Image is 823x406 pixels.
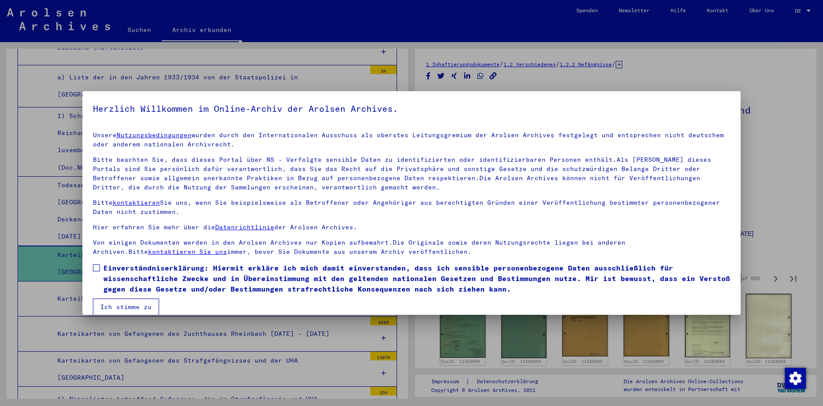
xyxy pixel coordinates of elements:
[93,198,730,217] p: Bitte Sie uns, wenn Sie beispielsweise als Betroffener oder Angehöriger aus berechtigten Gründen ...
[93,223,730,232] p: Hier erfahren Sie mehr über die der Arolsen Archives.
[93,102,730,116] h5: Herzlich Willkommen im Online-Archiv der Arolsen Archives.
[148,248,227,256] a: kontaktieren Sie uns
[215,223,274,231] a: Datenrichtlinie
[93,131,730,149] p: Unsere wurden durch den Internationalen Ausschuss als oberstes Leitungsgremium der Arolsen Archiv...
[113,199,160,207] a: kontaktieren
[93,238,730,256] p: Von einigen Dokumenten werden in den Arolsen Archives nur Kopien aufbewahrt.Die Originale sowie d...
[117,131,192,139] a: Nutzungsbedingungen
[93,155,730,192] p: Bitte beachten Sie, dass dieses Portal über NS - Verfolgte sensible Daten zu identifizierten oder...
[93,299,159,315] button: Ich stimme zu
[103,263,730,294] span: Einverständniserklärung: Hiermit erkläre ich mich damit einverstanden, dass ich sensible personen...
[785,368,806,389] img: Zustimmung ändern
